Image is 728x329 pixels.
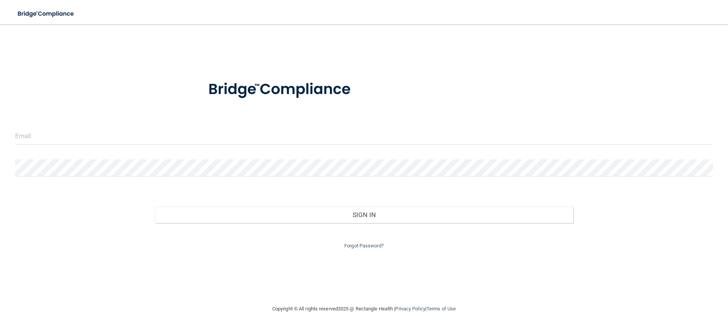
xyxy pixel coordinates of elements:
a: Terms of Use [427,306,456,312]
a: Forgot Password? [344,243,384,249]
img: bridge_compliance_login_screen.278c3ca4.svg [11,6,81,22]
a: Privacy Policy [395,306,425,312]
div: Copyright © All rights reserved 2025 @ Rectangle Health | | [226,297,502,321]
input: Email [15,128,713,145]
img: bridge_compliance_login_screen.278c3ca4.svg [193,70,369,109]
button: Sign In [155,206,573,223]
